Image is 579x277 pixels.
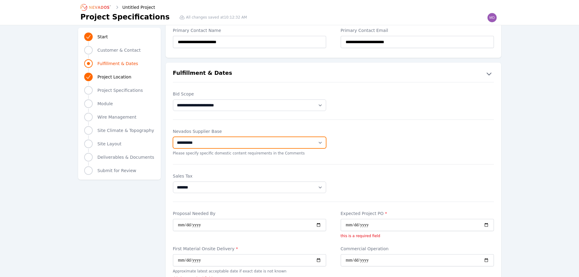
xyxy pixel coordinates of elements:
span: Wire Management [98,114,136,120]
button: Fulfillment & Dates [166,69,501,78]
span: All changes saved at 10:12:32 AM [186,15,247,20]
p: Approximate latest acceptable date if exact date is not known [173,269,326,274]
label: Sales Tax [173,173,326,179]
span: Customer & Contact [98,47,141,53]
label: Commercial Operation [341,246,494,252]
span: Project Location [98,74,132,80]
label: Expected Project PO [341,210,494,216]
span: Submit for Review [98,168,136,174]
p: Please specify specific domestic content requirements in the Comments [173,151,326,156]
span: Project Specifications [98,87,143,93]
span: Deliverables & Documents [98,154,154,160]
label: Primary Contact Name [173,27,326,33]
div: Untitled Project [114,4,155,10]
span: Start [98,34,108,40]
label: Bid Scope [173,91,326,97]
h2: Fulfillment & Dates [173,69,232,78]
h1: Project Specifications [81,12,170,22]
label: Nevados Supplier Base [173,128,326,134]
label: Proposal Needed By [173,210,326,216]
nav: Breadcrumb [81,2,155,12]
nav: Progress [84,31,155,176]
span: Site Climate & Topography [98,127,154,133]
span: Site Layout [98,141,122,147]
img: mdelloma@redeuxenergy.com [487,13,497,23]
label: First Material Onsite Delivery [173,246,326,252]
span: Fulfillment & Dates [98,61,138,67]
p: this is a required field [341,234,494,238]
span: Module [98,101,113,107]
label: Primary Contact Email [341,27,494,33]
